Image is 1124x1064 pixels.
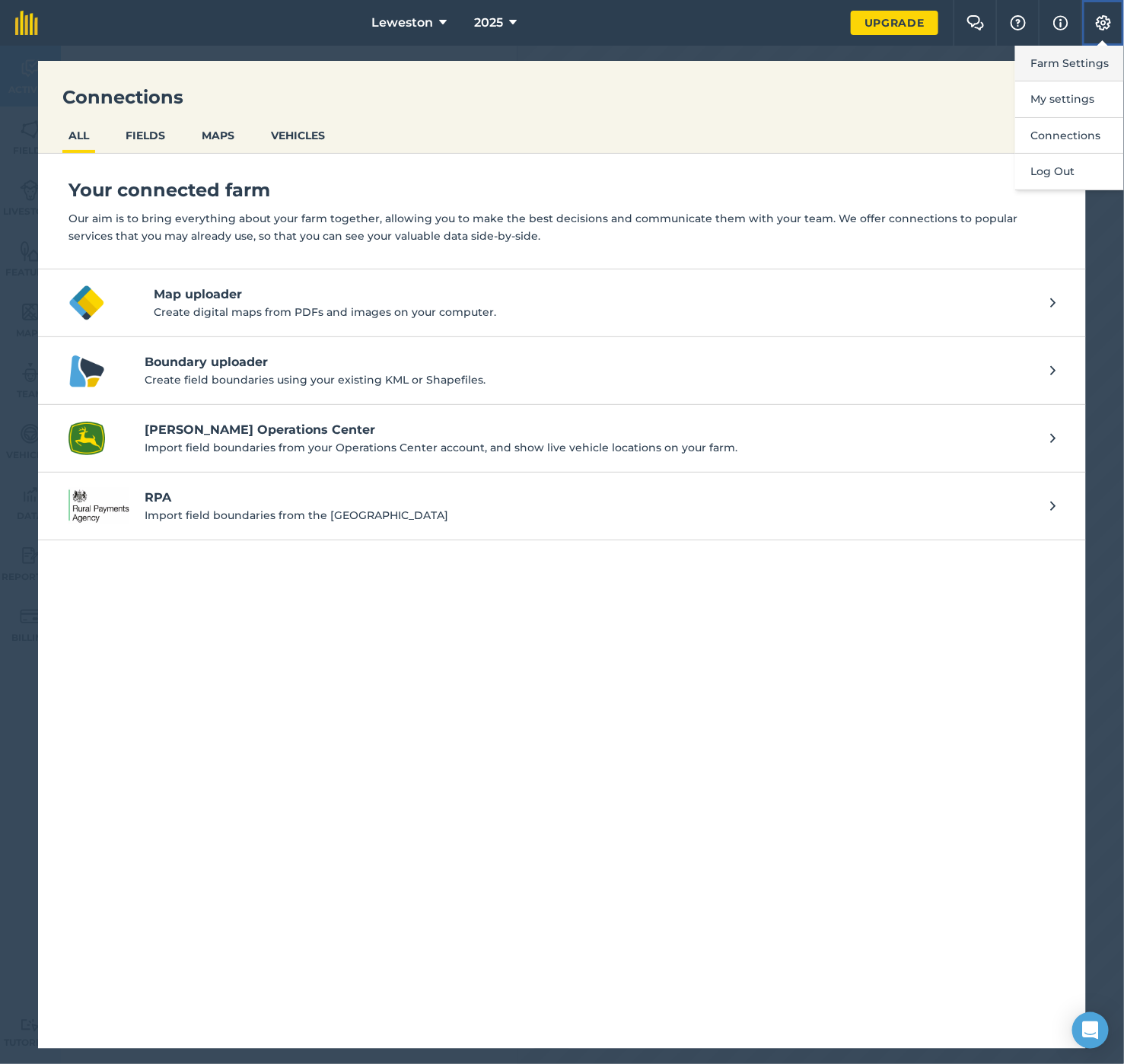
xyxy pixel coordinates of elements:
[38,269,1086,337] button: Map uploader logoMap uploaderCreate digital maps from PDFs and images on your computer.
[1015,154,1124,190] button: Log Out
[1053,14,1068,32] img: svg+xml;base64,PHN2ZyB4bWxucz0iaHR0cDovL3d3dy53My5vcmcvMjAwMC9zdmciIHdpZHRoPSIxNyIgaGVpZ2h0PSIxNy...
[38,473,1086,540] a: RPA logoRPAImport field boundaries from the [GEOGRAPHIC_DATA]
[68,352,105,389] img: Boundary uploader logo
[38,405,1086,473] a: John Deere Operations Center logo[PERSON_NAME] Operations CenterImport field boundaries from your...
[68,178,1056,202] h4: Your connected farm
[1009,15,1027,30] img: A question mark icon
[145,439,1035,456] p: Import field boundaries from your Operations Center account, and show live vehicle locations on y...
[154,304,1050,320] p: Create digital maps from PDFs and images on your computer.
[119,121,171,150] button: FIELDS
[145,371,1035,388] p: Create field boundaries using your existing KML or Shapefiles.
[196,121,240,150] button: MAPS
[68,210,1056,244] p: Our aim is to bring everything about your farm together, allowing you to make the best decisions ...
[38,85,1086,110] h3: Connections
[474,14,503,32] span: 2025
[68,285,105,321] img: Map uploader logo
[15,11,38,35] img: fieldmargin Logo
[154,285,1050,304] h4: Map uploader
[851,11,938,35] a: Upgrade
[145,507,1035,524] p: Import field boundaries from the [GEOGRAPHIC_DATA]
[145,421,1035,439] h4: [PERSON_NAME] Operations Center
[68,488,129,524] img: RPA logo
[1094,15,1113,30] img: A cog icon
[68,420,105,457] img: John Deere Operations Center logo
[1072,1012,1109,1049] div: Open Intercom Messenger
[265,121,331,150] button: VEHICLES
[1015,46,1124,81] button: Farm Settings
[145,353,1035,371] h4: Boundary uploader
[966,15,985,30] img: Two speech bubbles overlapping with the left bubble in the forefront
[1015,81,1124,117] button: My settings
[371,14,433,32] span: Leweston
[62,121,95,150] button: ALL
[38,337,1086,405] a: Boundary uploader logoBoundary uploaderCreate field boundaries using your existing KML or Shapefi...
[145,489,1035,507] h4: RPA
[1015,118,1124,154] button: Connections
